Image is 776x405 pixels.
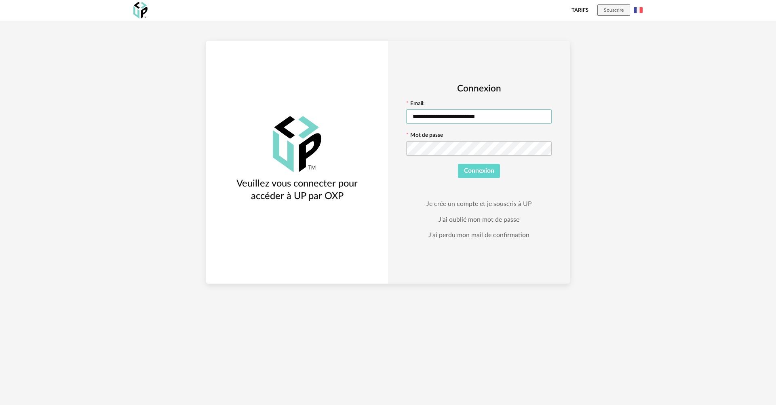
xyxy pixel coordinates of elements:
[464,168,494,174] span: Connexion
[597,4,630,16] button: Souscrire
[634,6,643,15] img: fr
[133,2,148,19] img: OXP
[426,200,531,208] a: Je crée un compte et je souscris à UP
[406,83,552,95] h2: Connexion
[604,8,624,13] span: Souscrire
[439,216,519,224] a: J'ai oublié mon mot de passe
[221,178,373,202] h3: Veuillez vous connecter pour accéder à UP par OXP
[406,133,443,140] label: Mot de passe
[458,164,500,178] button: Connexion
[406,101,424,108] label: Email:
[428,231,529,239] a: J'ai perdu mon mail de confirmation
[273,116,321,172] img: OXP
